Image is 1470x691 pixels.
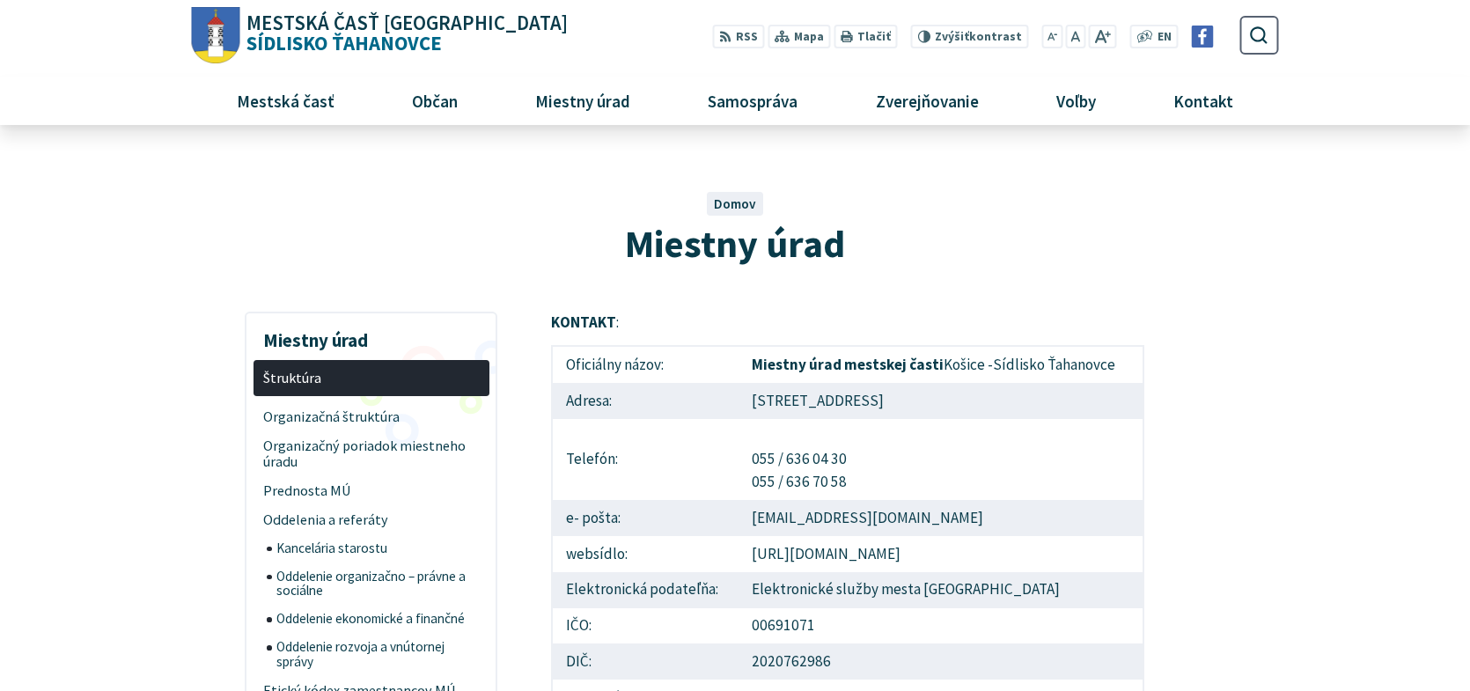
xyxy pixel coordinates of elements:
[1024,77,1128,124] a: Voľby
[267,633,489,676] a: Oddelenie rozvoja a vnútornej správy
[380,77,490,124] a: Občan
[702,77,805,124] span: Samospráva
[191,7,239,64] img: Prejsť na domovskú stránku
[739,383,1144,419] td: [STREET_ADDRESS]
[191,7,567,64] a: Logo Sídlisko Ťahanovce, prejsť na domovskú stránku.
[869,77,985,124] span: Zverejňovanie
[1089,25,1116,48] button: Zväčšiť veľkosť písma
[231,77,342,124] span: Mestská časť
[714,195,756,212] a: Domov
[1141,77,1265,124] a: Kontakt
[254,402,489,431] a: Organizačná štruktúra
[503,77,663,124] a: Miestny úrad
[254,505,489,534] a: Oddelenia a referáty
[843,77,1011,124] a: Zverejňovanie
[552,500,739,536] td: e- pošta:
[752,579,1060,599] a: Elektronické služby mesta [GEOGRAPHIC_DATA]
[267,534,489,562] a: Kancelária starostu
[1049,77,1102,124] span: Voľby
[935,30,1022,44] span: kontrast
[552,536,739,572] td: websídlo:
[263,402,479,431] span: Organizačná štruktúra
[254,476,489,505] a: Prednosta MÚ
[552,572,739,608] td: Elektronická podateľňa:
[935,29,969,44] span: Zvýšiť
[254,317,489,354] h3: Miestny úrad
[406,77,465,124] span: Občan
[267,562,489,606] a: Oddelenie organizačno – právne a sociálne
[254,360,489,396] a: Štruktúra
[1158,28,1172,47] span: EN
[752,615,815,635] a: 00691071
[1041,25,1062,48] button: Zmenšiť veľkosť písma
[752,449,847,468] a: 055 / 636 04 30
[1192,26,1214,48] img: Prejsť na Facebook stránku
[276,534,479,562] span: Kancelária starostu
[739,536,1144,572] td: [URL][DOMAIN_NAME]
[276,606,479,634] span: Oddelenie ekonomické a finančné
[263,364,479,393] span: Štruktúra
[254,431,489,476] a: Organizačný poriadok miestneho úradu
[552,608,739,644] td: IČO:
[911,25,1028,48] button: Zvýšiťkontrast
[834,25,897,48] button: Tlačiť
[263,505,479,534] span: Oddelenia a referáty
[551,312,616,332] strong: KONTAKT
[625,219,845,268] span: Miestny úrad
[1152,28,1176,47] a: EN
[276,562,479,606] span: Oddelenie organizačno – právne a sociálne
[552,346,739,383] td: Oficiálny názov:
[551,312,1145,334] p: :
[739,500,1144,536] td: [EMAIL_ADDRESS][DOMAIN_NAME]
[276,633,479,676] span: Oddelenie rozvoja a vnútornej správy
[752,355,944,374] strong: Miestny úrad mestskej časti
[712,25,764,48] a: RSS
[752,651,831,671] a: 2020762986
[205,77,367,124] a: Mestská časť
[552,419,739,500] td: Telefón:
[676,77,830,124] a: Samospráva
[794,28,824,47] span: Mapa
[768,25,830,48] a: Mapa
[1066,25,1085,48] button: Nastaviť pôvodnú veľkosť písma
[752,472,847,491] a: 055 / 636 70 58
[246,13,568,33] span: Mestská časť [GEOGRAPHIC_DATA]
[552,643,739,680] td: DIČ:
[263,476,479,505] span: Prednosta MÚ
[529,77,637,124] span: Miestny úrad
[239,13,568,54] span: Sídlisko Ťahanovce
[267,606,489,634] a: Oddelenie ekonomické a finančné
[552,383,739,419] td: Adresa:
[263,431,479,476] span: Organizačný poriadok miestneho úradu
[736,28,758,47] span: RSS
[739,346,1144,383] td: Košice -Sídlisko Ťahanovce
[857,30,891,44] span: Tlačiť
[1166,77,1239,124] span: Kontakt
